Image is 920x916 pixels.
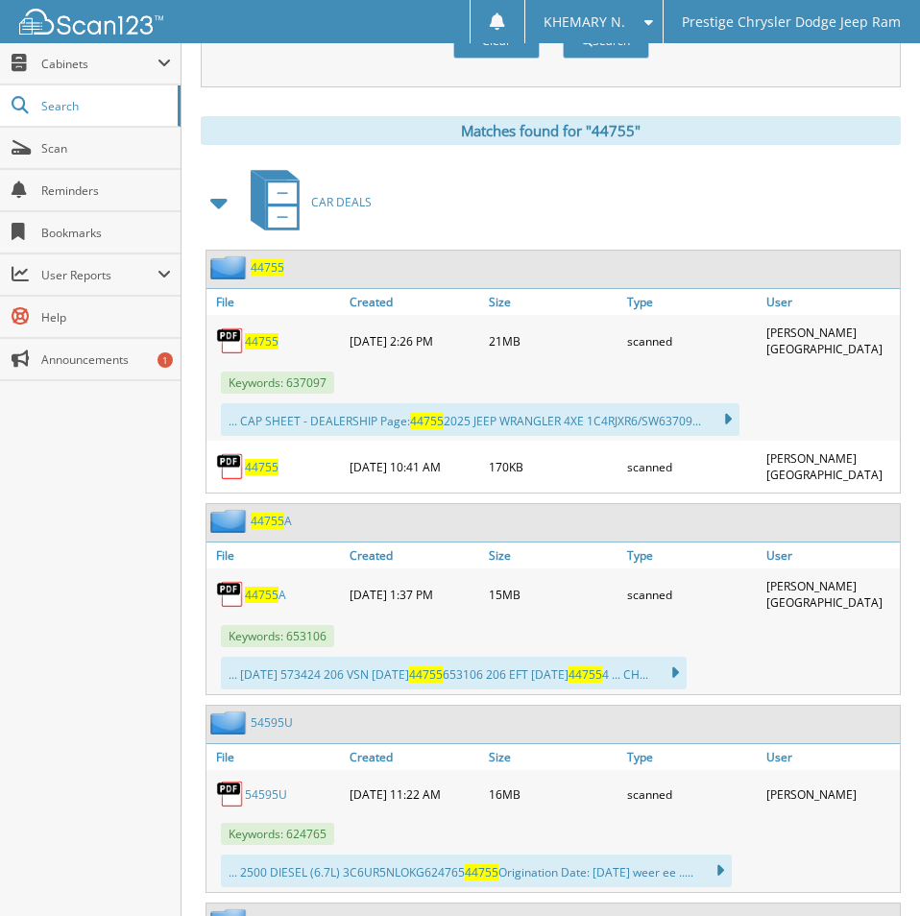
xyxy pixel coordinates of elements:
[221,657,687,689] div: ... [DATE] 573424 206 VSN [DATE] 653106 206 EFT [DATE] 4 ... CH...
[221,403,739,436] div: ... CAP SHEET - DEALERSHIP Page: 2025 JEEP WRANGLER 4XE 1C4RJXR6/SW63709...
[762,320,900,362] div: [PERSON_NAME][GEOGRAPHIC_DATA]
[622,289,761,315] a: Type
[622,775,761,813] div: scanned
[569,666,602,683] span: 44755
[210,509,251,533] img: folder2.png
[245,587,278,603] span: 44755
[41,182,171,199] span: Reminders
[245,333,278,350] a: 44755
[251,513,284,529] span: 44755
[345,320,483,362] div: [DATE] 2:26 PM
[221,625,334,647] span: Keywords: 653106
[622,446,761,488] div: scanned
[251,259,284,276] a: 44755
[824,824,920,916] iframe: Chat Widget
[484,542,622,568] a: Size
[762,573,900,615] div: [PERSON_NAME][GEOGRAPHIC_DATA]
[622,320,761,362] div: scanned
[221,372,334,394] span: Keywords: 637097
[157,352,173,368] div: 1
[206,542,345,568] a: File
[41,309,171,325] span: Help
[41,56,157,72] span: Cabinets
[206,289,345,315] a: File
[484,446,622,488] div: 170KB
[345,446,483,488] div: [DATE] 10:41 AM
[210,711,251,735] img: folder2.png
[216,780,245,808] img: PDF.png
[345,744,483,770] a: Created
[762,542,900,568] a: User
[762,446,900,488] div: [PERSON_NAME][GEOGRAPHIC_DATA]
[762,775,900,813] div: [PERSON_NAME]
[41,225,171,241] span: Bookmarks
[206,744,345,770] a: File
[41,140,171,157] span: Scan
[484,775,622,813] div: 16MB
[345,542,483,568] a: Created
[239,164,372,240] a: CAR DEALS
[221,823,334,845] span: Keywords: 624765
[216,452,245,481] img: PDF.png
[465,864,498,880] span: 44755
[622,542,761,568] a: Type
[41,351,171,368] span: Announcements
[762,289,900,315] a: User
[484,573,622,615] div: 15MB
[245,786,287,803] a: 54595U
[210,255,251,279] img: folder2.png
[409,666,443,683] span: 44755
[682,16,901,28] span: Prestige Chrysler Dodge Jeep Ram
[221,855,732,887] div: ... 2500 DIESEL (6.7L) 3C6UR5NLOKG624765 Origination Date: [DATE] weer ee .....
[622,573,761,615] div: scanned
[484,289,622,315] a: Size
[19,9,163,35] img: scan123-logo-white.svg
[345,289,483,315] a: Created
[622,744,761,770] a: Type
[410,413,444,429] span: 44755
[544,16,625,28] span: KHEMARY N.
[484,744,622,770] a: Size
[201,116,901,145] div: Matches found for "44755"
[484,320,622,362] div: 21MB
[311,194,372,210] span: CAR DEALS
[41,98,168,114] span: Search
[345,775,483,813] div: [DATE] 11:22 AM
[762,744,900,770] a: User
[251,714,293,731] a: 54595U
[245,587,286,603] a: 44755A
[216,580,245,609] img: PDF.png
[345,573,483,615] div: [DATE] 1:37 PM
[245,459,278,475] a: 44755
[216,326,245,355] img: PDF.png
[41,267,157,283] span: User Reports
[251,513,292,529] a: 44755A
